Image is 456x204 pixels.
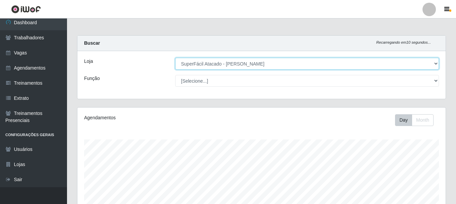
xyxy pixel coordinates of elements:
[84,114,226,121] div: Agendamentos
[395,114,412,126] button: Day
[395,114,434,126] div: First group
[376,40,431,44] i: Recarregando em 10 segundos...
[84,40,100,46] strong: Buscar
[412,114,434,126] button: Month
[11,5,41,13] img: CoreUI Logo
[84,75,100,82] label: Função
[84,58,93,65] label: Loja
[395,114,439,126] div: Toolbar with button groups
